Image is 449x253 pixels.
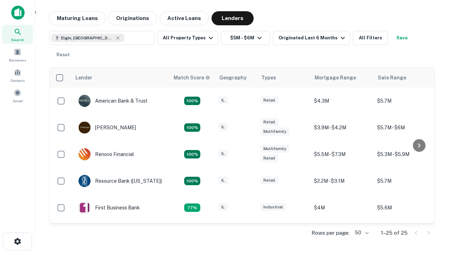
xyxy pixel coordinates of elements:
span: Saved [13,98,23,104]
iframe: Chat Widget [414,197,449,231]
td: $5.7M - $6M [374,114,437,141]
th: Sale Range [374,68,437,87]
td: $5.5M - $7.3M [310,141,374,168]
td: $4.3M [310,87,374,114]
div: Retail [261,176,278,184]
td: $3.1M [310,221,374,248]
div: IL [219,123,228,131]
span: Contacts [11,78,25,83]
div: IL [219,203,228,211]
img: picture [79,175,91,187]
th: Capitalize uses an advanced AI algorithm to match your search with the best lender. The match sco... [169,68,215,87]
p: Rows per page: [311,229,349,237]
div: Matching Properties: 4, hasApolloMatch: undefined [184,177,200,185]
button: All Filters [353,31,388,45]
td: $3.9M - $4.2M [310,114,374,141]
button: Lenders [212,11,254,25]
button: Maturing Loans [49,11,106,25]
a: Search [2,25,33,44]
div: Types [261,73,276,82]
button: Originated Last 6 Months [273,31,350,45]
th: Mortgage Range [310,68,374,87]
th: Lender [71,68,169,87]
td: $5.6M [374,194,437,221]
button: Reset [52,48,74,62]
span: Elgin, [GEOGRAPHIC_DATA], [GEOGRAPHIC_DATA] [61,35,114,41]
div: [PERSON_NAME] [78,121,136,134]
div: Matching Properties: 4, hasApolloMatch: undefined [184,150,200,158]
img: picture [79,202,91,214]
span: Borrowers [9,57,26,63]
td: $5.7M [374,168,437,194]
a: Saved [2,86,33,105]
td: $5.1M [374,221,437,248]
button: Save your search to get updates of matches that match your search criteria. [391,31,413,45]
th: Geography [215,68,257,87]
div: IL [219,150,228,158]
td: $2.2M - $3.1M [310,168,374,194]
div: Matching Properties: 7, hasApolloMatch: undefined [184,97,200,105]
button: Originations [108,11,157,25]
img: capitalize-icon.png [11,6,25,20]
td: $5.3M - $5.9M [374,141,437,168]
div: Mortgage Range [315,73,356,82]
div: First Business Bank [78,201,140,214]
div: Geography [219,73,247,82]
button: Active Loans [160,11,209,25]
div: 50 [352,228,370,238]
span: Search [11,37,24,43]
img: picture [79,95,91,107]
td: $5.7M [374,87,437,114]
img: picture [79,148,91,160]
div: Multifamily [261,128,289,136]
div: Industrial [261,203,286,211]
p: 1–25 of 25 [381,229,408,237]
div: Multifamily [261,145,289,153]
th: Types [257,68,310,87]
div: Matching Properties: 4, hasApolloMatch: undefined [184,123,200,132]
div: American Bank & Trust [78,95,148,107]
div: Retail [261,118,278,126]
td: $4M [310,194,374,221]
h6: Match Score [174,74,209,82]
img: picture [79,122,91,134]
div: Retail [261,96,278,104]
button: All Property Types [157,31,218,45]
div: Lender [75,73,92,82]
div: Matching Properties: 3, hasApolloMatch: undefined [184,203,200,212]
a: Borrowers [2,45,33,64]
div: IL [219,176,228,184]
div: Resource Bank ([US_STATE]) [78,175,162,187]
button: $5M - $6M [221,31,270,45]
div: Sale Range [378,73,406,82]
div: IL [219,96,228,104]
div: Renovo Financial [78,148,134,161]
div: Retail [261,154,278,162]
div: Capitalize uses an advanced AI algorithm to match your search with the best lender. The match sco... [174,74,210,82]
div: Originated Last 6 Months [279,34,347,42]
a: Contacts [2,66,33,85]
